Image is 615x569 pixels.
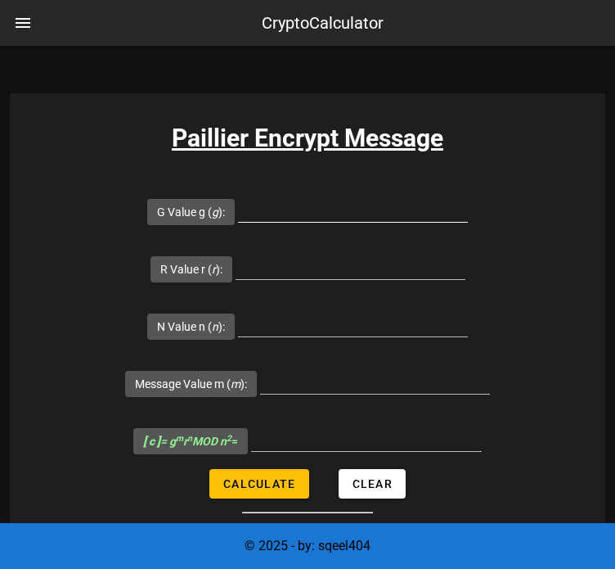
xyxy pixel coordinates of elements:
[176,433,183,444] sup: m
[143,435,160,448] b: [ c ]
[209,469,308,499] button: Calculate
[231,377,240,391] i: m
[187,433,192,444] sup: n
[352,477,393,490] span: Clear
[143,435,238,448] span: =
[10,120,605,156] h3: Paillier Encrypt Message
[160,261,222,278] label: R Value r ( ):
[135,376,247,392] label: Message Value m ( ):
[245,538,370,553] span: © 2025 - by: sqeel404
[212,263,216,276] i: r
[339,469,406,499] button: Clear
[3,3,43,43] button: nav-menu-toggle
[157,204,225,220] label: G Value g ( ):
[262,11,384,35] div: CryptoCalculator
[157,318,225,335] label: N Value n ( ):
[227,433,231,444] sup: 2
[222,477,295,490] span: Calculate
[143,435,231,448] i: = g r MOD n
[212,320,218,333] i: n
[212,205,218,219] i: g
